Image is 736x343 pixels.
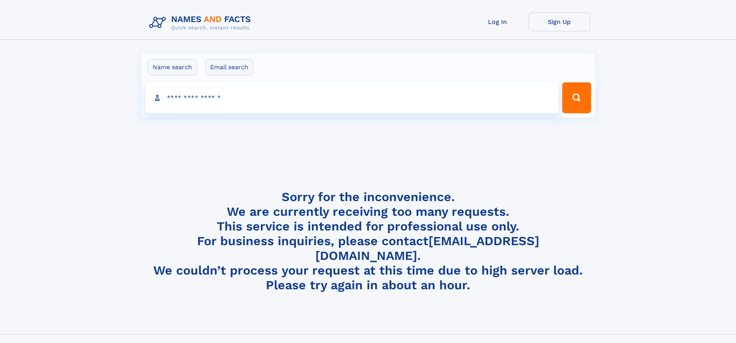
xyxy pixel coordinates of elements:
[529,12,590,31] a: Sign Up
[145,82,559,113] input: search input
[205,59,253,75] label: Email search
[315,234,539,263] a: [EMAIL_ADDRESS][DOMAIN_NAME]
[562,82,591,113] button: Search Button
[146,12,257,33] img: Logo Names and Facts
[146,189,590,293] h4: Sorry for the inconvenience. We are currently receiving too many requests. This service is intend...
[148,59,197,75] label: Name search
[467,12,529,31] a: Log In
